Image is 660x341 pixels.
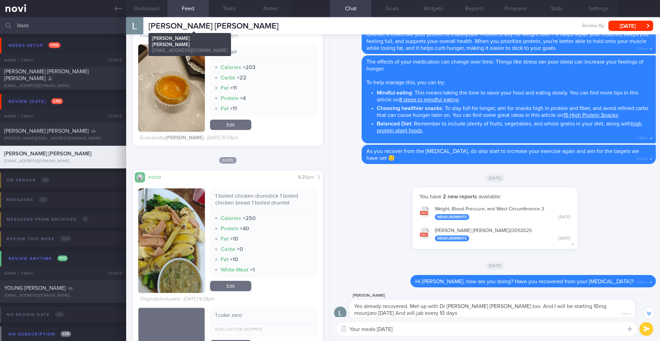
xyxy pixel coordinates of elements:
[99,266,126,280] div: Chats
[148,22,278,30] span: [PERSON_NAME] [PERSON_NAME]
[366,59,643,71] span: The effects of your medication can change over time. Things like stress oer poor sleep can increa...
[7,330,73,339] div: No subscription
[5,215,90,224] div: Messages from Archived
[99,53,126,67] div: Chats
[366,80,445,85] span: To help manage this, you can try:
[7,41,62,50] div: Needs setup
[441,194,478,199] strong: 2 new reports
[354,304,606,316] span: Yes already recovered. Met up with Dr [PERSON_NAME] [PERSON_NAME] too. And I will be starting 10m...
[138,188,205,293] img: 1 boiled chicken drumstick 1 boiled chicken breast 1 boiled drumlet
[221,85,229,91] strong: Fat
[4,293,122,298] div: [EMAIL_ADDRESS][DOMAIN_NAME]
[563,112,618,118] a: 15 High Protein Snacks
[38,197,48,202] span: 0 / 2
[230,85,237,91] strong: × 11
[298,175,314,180] span: 8:25pm
[82,216,88,222] span: 0
[140,296,215,302] div: Originally evaluated – [DATE] 8:28pm
[377,88,651,103] li: : This means taking the time to savor your food and eating slowly. You can find more tips in this...
[435,235,469,241] div: Measurements
[221,216,241,221] strong: Calories
[215,48,313,60] div: 1 egg tart
[637,134,648,141] span: 9:45am
[377,119,651,134] li: : Remember to include plenty of fruits, vegetables, and whole grains in your diet, along with .
[240,96,246,101] strong: × 4
[608,21,653,31] button: [DATE]
[415,279,634,284] span: Hi [PERSON_NAME], how are you doing? Have you recovered from your [MEDICAL_DATA]?
[4,69,89,81] span: [PERSON_NAME] [PERSON_NAME] [PERSON_NAME]
[435,228,571,242] div: [PERSON_NAME] [PERSON_NAME] 23092025
[219,157,236,164] span: [DATE]
[349,291,656,300] div: [PERSON_NAME]
[221,267,249,273] strong: White Meat
[140,33,238,39] div: Evaluated by – [DATE] 8:59pm
[215,312,313,324] div: 1 coke zero
[221,246,235,252] strong: Carbs
[377,121,411,126] strong: Balanced Diet
[377,106,442,111] strong: Choosing healthier snacks
[416,202,574,223] button: Weight, Blood Pressure, and Waist Circumference 3 Measurements [DATE]
[243,65,255,70] strong: × 203
[166,135,203,140] strong: [PERSON_NAME]
[636,45,648,51] span: 2:58pm
[243,216,256,221] strong: × 250
[621,310,630,316] span: 3:11pm
[4,285,66,291] span: YOUNG [PERSON_NAME]
[138,44,205,133] img: 1 egg tart
[99,109,126,123] div: Chats
[250,267,255,273] strong: × 1
[237,246,243,252] strong: × 0
[215,192,313,211] div: 1 boiled chicken drumstick 1 boiled chicken breast 1 boiled drumlet
[419,193,571,200] p: You have available:
[55,311,64,317] span: 0 / 6
[7,254,69,263] div: Review anytime
[221,106,229,111] strong: Fat
[51,98,63,104] span: 2 / 86
[4,159,122,164] div: [EMAIL_ADDRESS][DOMAIN_NAME]
[230,257,238,262] strong: × 10
[145,174,173,180] div: Food
[41,177,49,183] span: 0 / 1
[399,97,459,102] a: 8 steps to mindful eating
[48,42,60,48] span: 1 / 106
[435,206,571,220] div: Weight, Blood Pressure, and Waist Circumference 3
[377,103,651,119] li: : To stay full for longer, aim for snacks high in protein and fiber, and avoid refined carbs that...
[5,176,51,185] div: On sensor
[366,148,639,161] span: As you recover from the [MEDICAL_DATA], do also start to increase your exercise again and aim for...
[636,155,648,161] span: 9:50am
[485,262,505,270] span: [DATE]
[60,236,71,242] span: 0 / 24
[60,331,71,337] span: 1 / 29
[636,278,648,285] span: 3:08pm
[5,234,73,244] div: Review this week
[5,195,49,205] div: Messages
[140,135,238,141] div: Evaluated by – [DATE] 8:59pm
[221,65,241,70] strong: Calories
[240,226,249,231] strong: × 40
[559,215,571,220] div: [DATE]
[237,75,246,80] strong: × 22
[221,75,235,80] strong: Carbs
[221,236,229,242] strong: Fat
[221,96,239,101] strong: Protein
[57,255,68,261] span: 1 / 53
[166,33,203,38] strong: [PERSON_NAME]
[5,310,66,319] div: No review date
[366,32,649,51] span: Overall, it looks like your protein is inadequate. Protein is key for weight loss -- It helps rep...
[4,84,122,89] div: [EMAIL_ADDRESS][DOMAIN_NAME]
[210,120,251,130] a: Edit
[4,151,91,156] span: [PERSON_NAME] [PERSON_NAME]
[210,281,251,291] a: Edit
[485,174,505,182] span: [DATE]
[559,236,571,241] div: [DATE]
[221,257,229,262] strong: Fat
[4,136,122,141] div: [PERSON_NAME][EMAIL_ADDRESS][DOMAIN_NAME]
[416,223,574,245] button: [PERSON_NAME] [PERSON_NAME]23092025 Measurements [DATE]
[377,90,412,96] strong: Mindful eating
[215,327,313,332] div: Evaluation skipped
[4,128,89,134] span: [PERSON_NAME] [PERSON_NAME]
[230,106,237,111] strong: × 11
[230,236,238,242] strong: × 10
[435,214,469,220] div: Measurements
[7,97,65,106] div: Review [DATE]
